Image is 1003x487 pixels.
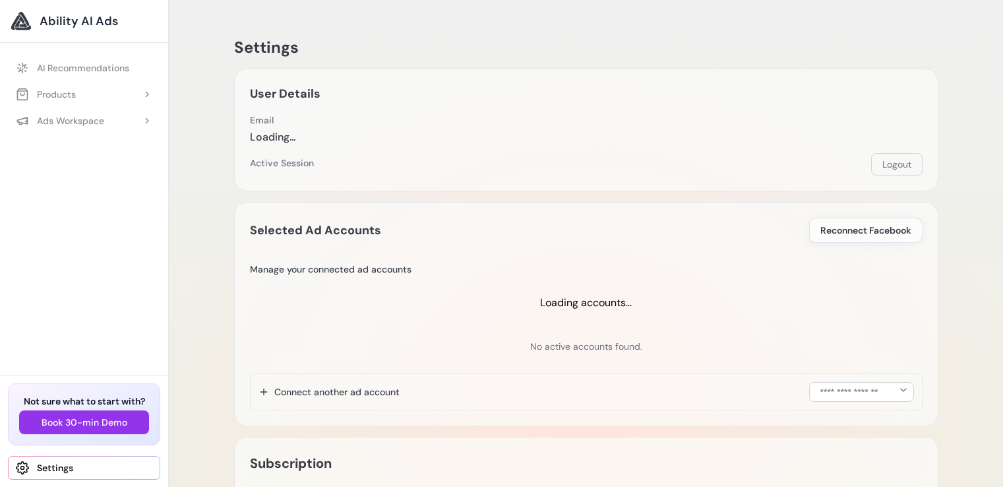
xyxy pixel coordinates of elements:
[871,153,923,176] button: Logout
[250,84,320,103] h2: User Details
[250,156,314,170] div: Active Session
[234,37,938,58] h1: Settings
[250,453,332,474] h2: Subscription
[19,395,149,408] h3: Not sure what to start with?
[820,224,911,237] span: Reconnect Facebook
[250,221,381,240] h2: Selected Ad Accounts
[8,109,160,133] button: Ads Workspace
[8,82,160,106] button: Products
[19,410,149,434] button: Book 30-min Demo
[8,456,160,480] a: Settings
[11,11,158,32] a: Ability AI Ads
[40,12,118,30] span: Ability AI Ads
[250,129,295,145] div: Loading...
[16,114,104,127] div: Ads Workspace
[809,218,923,243] button: Reconnect Facebook
[16,88,76,101] div: Products
[8,56,160,80] a: AI Recommendations
[250,114,295,127] div: Email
